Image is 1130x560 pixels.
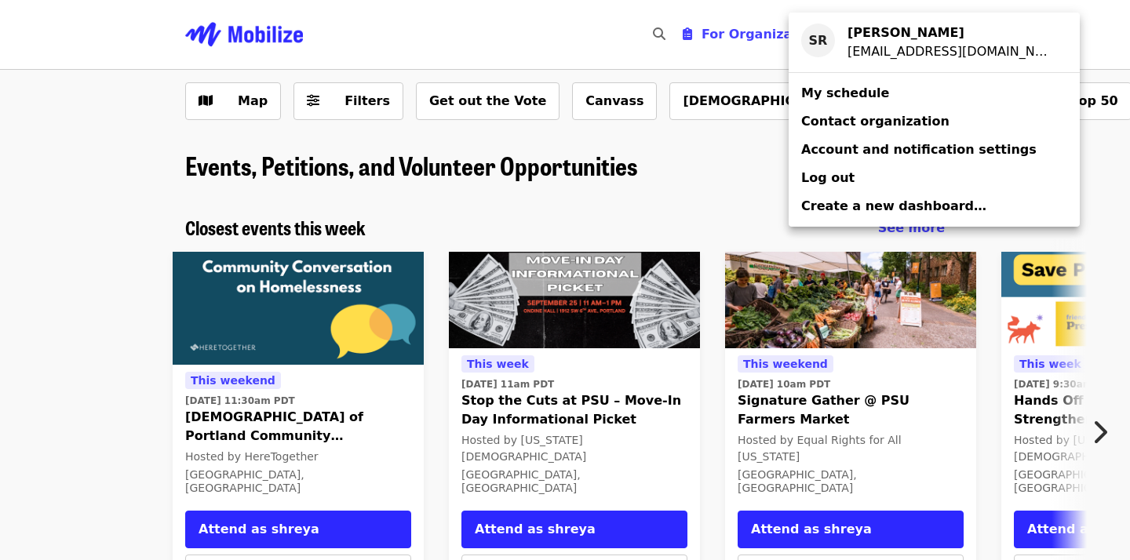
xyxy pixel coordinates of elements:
a: Contact organization [789,107,1080,136]
div: shreyak1602@gmail.com [847,42,1055,61]
a: Log out [789,164,1080,192]
span: My schedule [801,85,889,100]
div: SR [801,24,835,57]
a: Account and notification settings [789,136,1080,164]
a: SR[PERSON_NAME][EMAIL_ADDRESS][DOMAIN_NAME] [789,19,1080,66]
span: Create a new dashboard… [801,198,986,213]
div: shreya reddy [847,24,1055,42]
span: Log out [801,170,855,185]
a: Create a new dashboard… [789,192,1080,220]
a: My schedule [789,79,1080,107]
span: Account and notification settings [801,142,1037,157]
span: Contact organization [801,114,950,129]
strong: [PERSON_NAME] [847,25,964,40]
